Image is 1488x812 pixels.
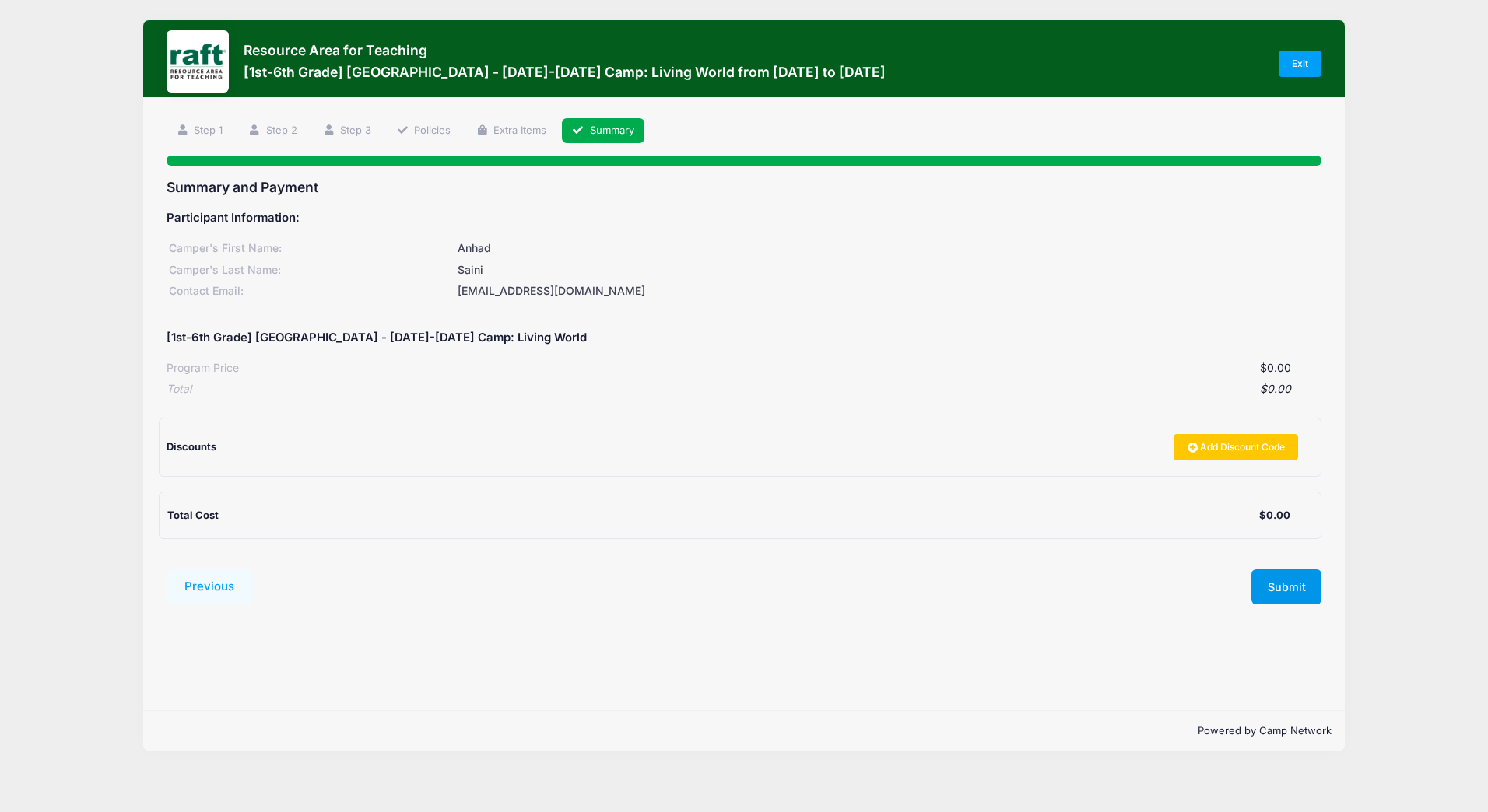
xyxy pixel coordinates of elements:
div: [EMAIL_ADDRESS][DOMAIN_NAME] [455,283,1322,299]
div: Camper's First Name: [167,240,455,257]
a: Add Discount Code [1174,434,1298,460]
span: $0.00 [1260,361,1291,374]
div: $0.00 [1259,508,1290,523]
div: Total [167,381,191,397]
div: Anhad [455,240,1322,257]
button: Previous [167,569,254,605]
h3: Summary and Payment [167,179,1322,195]
a: Policies [386,118,461,144]
a: Step 1 [167,118,233,144]
span: Discounts [167,440,216,453]
div: $0.00 [191,381,1292,397]
div: Total Cost [167,508,1260,523]
a: Exit [1279,51,1322,77]
h3: Resource Area for Teaching [244,42,886,58]
div: Camper's Last Name: [167,262,455,278]
a: Extra Items [466,118,557,144]
h5: [1st-6th Grade] [GEOGRAPHIC_DATA] - [DATE]-[DATE] Camp: Living World [167,331,587,345]
p: Powered by Camp Network [156,723,1332,739]
h3: [1st-6th Grade] [GEOGRAPHIC_DATA] - [DATE]-[DATE] Camp: Living World from [DATE] to [DATE] [244,64,886,80]
div: Program Price [167,360,239,376]
div: Saini [455,262,1322,278]
a: Summary [562,118,644,144]
button: Submit [1251,569,1321,605]
a: Step 3 [312,118,381,144]
a: Step 2 [238,118,307,144]
div: Contact Email: [167,283,455,299]
h5: Participant Information: [167,212,1322,226]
